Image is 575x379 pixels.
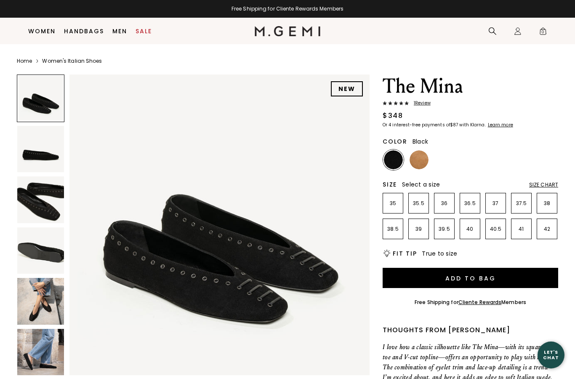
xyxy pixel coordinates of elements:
[383,268,558,288] button: Add to Bag
[539,29,547,37] span: 0
[409,226,429,232] p: 39
[486,200,506,207] p: 37
[17,329,64,376] img: The Mina
[112,28,127,35] a: Men
[383,325,558,335] div: Thoughts from [PERSON_NAME]
[460,226,480,232] p: 40
[409,101,431,106] span: 1 Review
[487,123,513,128] a: Learn more
[17,176,64,223] img: The Mina
[511,200,531,207] p: 37.5
[538,350,564,360] div: Let's Chat
[529,181,558,188] div: Size Chart
[459,122,487,128] klarna-placement-style-body: with Klarna
[410,150,429,169] img: Luggage
[383,200,403,207] p: 35
[460,200,480,207] p: 36.5
[383,111,403,121] div: $348
[434,200,454,207] p: 36
[384,150,403,169] img: Black
[383,122,450,128] klarna-placement-style-body: Or 4 interest-free payments of
[17,278,64,325] img: The Mina
[136,28,152,35] a: Sale
[415,299,526,306] div: Free Shipping for Members
[402,180,440,189] span: Select a size
[383,181,397,188] h2: Size
[458,299,502,306] a: Cliente Rewards
[383,138,407,145] h2: Color
[17,126,64,173] img: The Mina
[383,101,558,107] a: 1Review
[393,250,417,257] h2: Fit Tip
[511,226,531,232] p: 41
[383,75,558,98] h1: The Mina
[450,122,458,128] klarna-placement-style-amount: $87
[64,28,104,35] a: Handbags
[537,226,557,232] p: 42
[255,26,321,36] img: M.Gemi
[486,226,506,232] p: 40.5
[422,249,457,258] span: True to size
[383,226,403,232] p: 38.5
[17,227,64,274] img: The Mina
[409,200,429,207] p: 35.5
[69,75,370,375] img: The Mina
[28,28,56,35] a: Women
[537,200,557,207] p: 38
[331,81,363,96] div: NEW
[488,122,513,128] klarna-placement-style-cta: Learn more
[413,137,428,146] span: Black
[42,58,102,64] a: Women's Italian Shoes
[434,226,454,232] p: 39.5
[17,58,32,64] a: Home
